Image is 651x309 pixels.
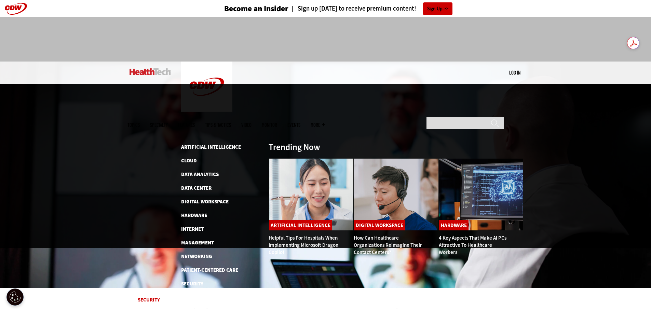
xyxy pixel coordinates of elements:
[509,69,520,76] a: Log in
[199,5,288,13] a: Become an Insider
[181,198,229,205] a: Digital Workspace
[130,68,171,75] img: Home
[181,144,241,150] a: Artificial Intelligence
[269,234,338,256] a: Helpful Tips for Hospitals When Implementing Microsoft Dragon Copilot
[224,5,288,13] h3: Become an Insider
[181,62,232,112] img: Home
[181,157,197,164] a: Cloud
[181,226,204,232] a: Internet
[269,143,320,151] h3: Trending Now
[181,294,206,301] a: Software
[201,24,450,55] iframe: advertisement
[423,2,452,15] a: Sign Up
[181,253,212,260] a: Networking
[354,158,439,231] img: Healthcare contact center
[439,158,524,231] img: Desktop monitor with brain AI concept
[181,185,212,191] a: Data Center
[288,5,416,12] a: Sign up [DATE] to receive premium content!
[354,234,422,256] a: How Can Healthcare Organizations Reimagine Their Contact Centers?
[181,267,238,273] a: Patient-Centered Care
[439,234,506,256] a: 4 Key Aspects That Make AI PCs Attractive to Healthcare Workers
[181,239,214,246] a: Management
[181,280,203,287] a: Security
[269,158,354,231] img: Doctor using phone to dictate to tablet
[269,220,332,230] a: Artificial Intelligence
[509,69,520,76] div: User menu
[354,220,405,230] a: Digital Workspace
[6,288,24,306] button: Open Preferences
[181,171,219,178] a: Data Analytics
[439,220,469,230] a: Hardware
[6,288,24,306] div: Cookie Settings
[138,296,160,303] a: Security
[181,212,207,219] a: Hardware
